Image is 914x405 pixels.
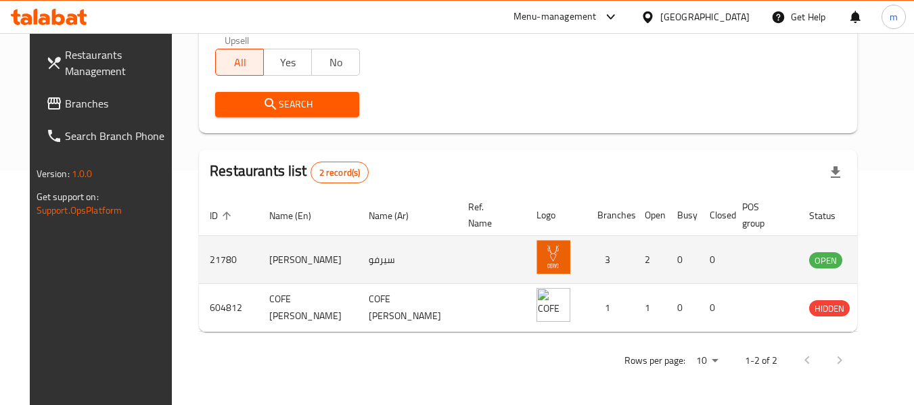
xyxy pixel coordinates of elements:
[37,165,70,183] span: Version:
[536,240,570,274] img: Ciervo
[263,49,312,76] button: Yes
[199,284,258,332] td: 604812
[210,208,235,224] span: ID
[809,253,842,268] span: OPEN
[35,120,183,152] a: Search Branch Phone
[634,236,666,284] td: 2
[225,35,250,45] label: Upsell
[226,96,348,113] span: Search
[809,208,853,224] span: Status
[634,284,666,332] td: 1
[358,284,457,332] td: COFE [PERSON_NAME]
[65,128,172,144] span: Search Branch Phone
[72,165,93,183] span: 1.0.0
[699,195,731,236] th: Closed
[269,53,306,72] span: Yes
[221,53,258,72] span: All
[536,288,570,322] img: COFE Ciervo
[513,9,597,25] div: Menu-management
[587,284,634,332] td: 1
[660,9,750,24] div: [GEOGRAPHIC_DATA]
[358,236,457,284] td: سيرفو
[311,162,369,183] div: Total records count
[890,9,898,24] span: m
[666,284,699,332] td: 0
[699,284,731,332] td: 0
[199,236,258,284] td: 21780
[742,199,782,231] span: POS group
[587,236,634,284] td: 3
[35,87,183,120] a: Branches
[819,156,852,189] div: Export file
[699,236,731,284] td: 0
[624,352,685,369] p: Rows per page:
[587,195,634,236] th: Branches
[311,49,360,76] button: No
[258,284,358,332] td: COFE [PERSON_NAME]
[215,92,359,117] button: Search
[809,301,850,316] span: HIDDEN
[666,195,699,236] th: Busy
[269,208,329,224] span: Name (En)
[634,195,666,236] th: Open
[809,300,850,316] div: HIDDEN
[317,53,355,72] span: No
[37,188,99,206] span: Get support on:
[745,352,777,369] p: 1-2 of 2
[369,208,426,224] span: Name (Ar)
[65,95,172,112] span: Branches
[809,252,842,268] div: OPEN
[258,236,358,284] td: [PERSON_NAME]
[526,195,587,236] th: Logo
[468,199,509,231] span: Ref. Name
[215,49,264,76] button: All
[35,39,183,87] a: Restaurants Management
[666,236,699,284] td: 0
[210,161,369,183] h2: Restaurants list
[65,47,172,79] span: Restaurants Management
[311,166,369,179] span: 2 record(s)
[37,201,122,219] a: Support.OpsPlatform
[691,351,723,371] div: Rows per page:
